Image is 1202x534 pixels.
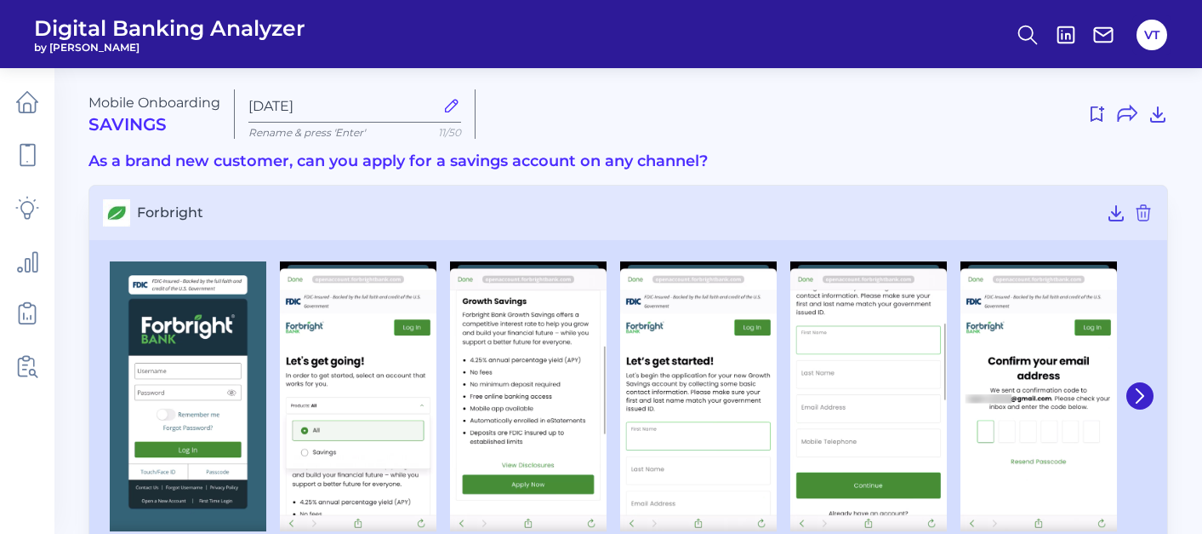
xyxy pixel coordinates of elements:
span: by [PERSON_NAME] [34,41,305,54]
h3: As a brand new customer, can you apply for a savings account on any channel? [88,152,1168,171]
img: Forbright [960,261,1117,532]
span: Digital Banking Analyzer [34,15,305,41]
img: Forbright [110,261,266,532]
img: Forbright [790,261,947,532]
img: Forbright [280,261,436,532]
button: VT [1136,20,1167,50]
img: Forbright [450,261,607,532]
img: Forbright [620,261,777,532]
h2: Savings [88,114,220,135]
span: 11/50 [438,126,461,139]
p: Rename & press 'Enter' [248,126,461,139]
span: Forbright [137,204,1099,221]
div: Mobile Onboarding [88,95,220,135]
